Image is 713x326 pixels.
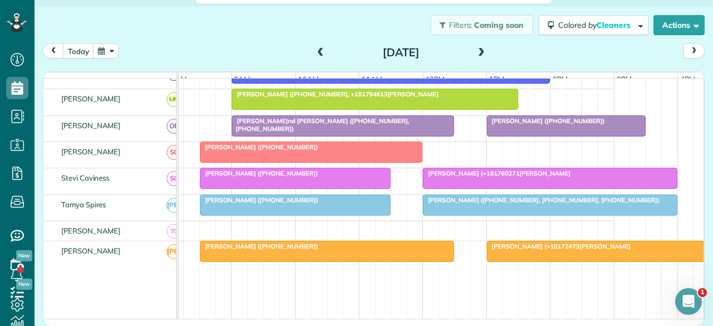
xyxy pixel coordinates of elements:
span: TG [167,224,182,239]
span: [PERSON_NAME] [59,94,123,103]
span: Filters: [449,20,472,30]
button: today [63,43,94,59]
span: [PERSON_NAME] ([PHONE_NUMBER]) [199,242,319,250]
span: [PERSON_NAME] ([PHONE_NUMBER]) [199,196,319,204]
button: next [683,43,705,59]
span: [PERSON_NAME] ([PHONE_NUMBER]) [486,117,605,125]
span: 10am [296,75,321,84]
span: [PERSON_NAME] [167,244,182,259]
h2: [DATE] [331,46,471,59]
span: [PERSON_NAME] (+181760271[PERSON_NAME] [422,169,571,177]
button: prev [43,43,64,59]
span: Tamya Spires [59,200,109,209]
span: MM [167,92,182,107]
span: 3pm [614,75,634,84]
span: SC [167,171,182,186]
span: 9am [232,75,252,84]
span: OR [167,119,182,134]
span: 11am [359,75,384,84]
span: [PERSON_NAME]nd [PERSON_NAME] ([PHONE_NUMBER], [PHONE_NUMBER]) [231,117,409,133]
span: 8am [168,75,189,84]
button: Colored byCleaners [539,15,649,35]
span: [PERSON_NAME] [59,121,123,130]
span: [PERSON_NAME] ([PHONE_NUMBER], [PHONE_NUMBER], [PHONE_NUMBER]) [422,196,660,204]
span: 2pm [550,75,570,84]
span: [PERSON_NAME] ([PHONE_NUMBER]) [199,143,319,151]
span: Coming soon [474,20,524,30]
span: New [16,250,32,261]
span: [PERSON_NAME] [59,226,123,235]
iframe: Intercom live chat [675,288,702,315]
span: [PERSON_NAME] [59,246,123,255]
span: Stevi Caviness [59,173,111,182]
span: 12pm [423,75,447,84]
span: [PERSON_NAME] (+18172473[PERSON_NAME] [486,242,631,250]
span: Colored by [558,20,634,30]
span: [PERSON_NAME] [167,198,182,213]
span: 4pm [678,75,697,84]
span: SC [167,145,182,160]
span: Cleaners [597,20,632,30]
span: [PERSON_NAME] ([PHONE_NUMBER]) [199,169,319,177]
span: 1pm [487,75,506,84]
span: [PERSON_NAME] ([PHONE_NUMBER], +181794613[PERSON_NAME] [231,90,439,98]
button: Actions [653,15,705,35]
span: [PERSON_NAME] [59,147,123,156]
span: 1 [698,288,707,297]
